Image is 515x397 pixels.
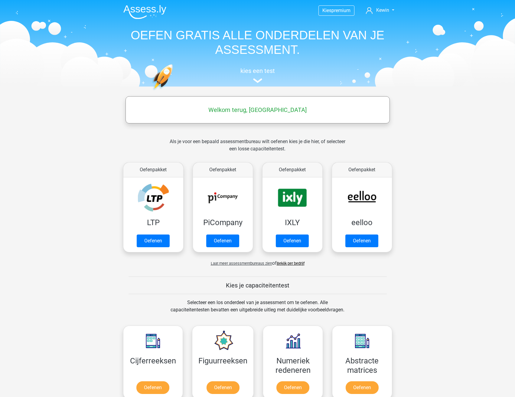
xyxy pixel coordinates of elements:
div: of [119,255,397,267]
span: premium [331,8,350,13]
a: Oefenen [136,381,169,394]
a: Kewin [363,7,396,14]
h1: OEFEN GRATIS ALLE ONDERDELEN VAN JE ASSESSMENT. [119,28,397,57]
h5: kies een test [119,67,397,74]
img: assessment [253,78,262,83]
img: Assessly [123,5,166,19]
h5: Welkom terug, [GEOGRAPHIC_DATA] [129,106,387,113]
span: Laat meer assessmentbureaus zien [211,261,272,266]
a: Oefenen [276,235,309,247]
a: Oefenen [276,381,309,394]
a: Oefenen [137,235,170,247]
a: Kiespremium [319,6,354,15]
div: Als je voor een bepaald assessmentbureau wilt oefenen kies je die hier, of selecteer een losse ca... [165,138,350,160]
h5: Kies je capaciteitentest [129,282,387,289]
a: Bekijk per bedrijf [277,261,305,266]
a: Oefenen [346,381,379,394]
img: oefenen [152,64,196,119]
a: kies een test [119,67,397,83]
span: Kies [322,8,331,13]
span: Kewin [376,7,389,13]
a: Oefenen [345,235,378,247]
a: Oefenen [207,381,240,394]
div: Selecteer een los onderdeel van je assessment om te oefenen. Alle capaciteitentesten bevatten een... [165,299,350,321]
a: Oefenen [206,235,239,247]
